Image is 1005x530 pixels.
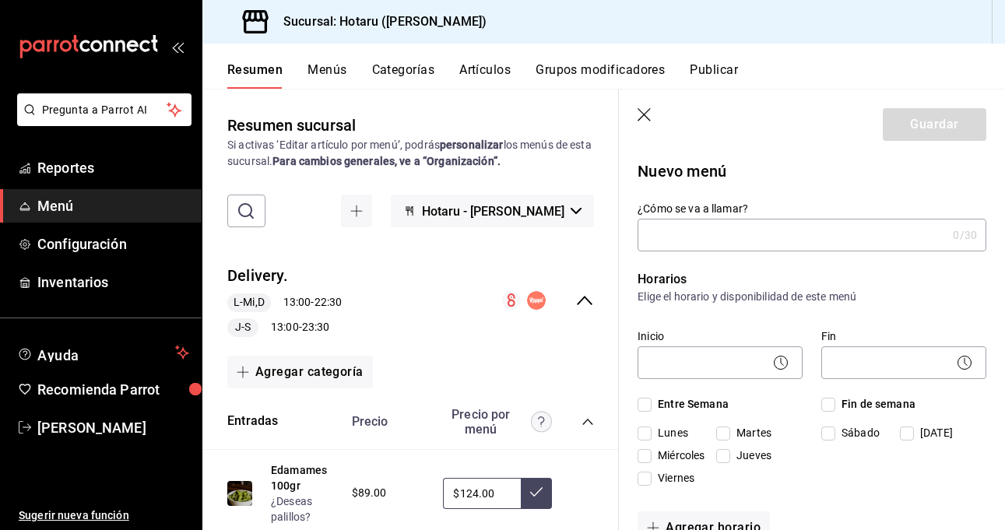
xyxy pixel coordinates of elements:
span: Hotaru - [PERSON_NAME] [422,204,564,219]
span: Inventarios [37,272,189,293]
p: Nuevo menú [638,160,986,183]
input: Sin ajuste [443,478,521,509]
div: 0 /30 [953,227,977,243]
span: Sugerir nueva función [19,507,189,524]
button: Edamames 100gr [271,462,336,493]
strong: personalizar [440,139,504,151]
div: 13:00 - 23:30 [227,318,342,337]
button: ¿Deseas palillos? [271,493,336,525]
div: Si activas ‘Editar artículo por menú’, podrás los menús de esta sucursal. [227,137,594,170]
span: Configuración [37,233,189,254]
span: Viernes [652,470,694,486]
span: Reportes [37,157,189,178]
span: Miércoles [652,448,705,464]
button: open_drawer_menu [171,40,184,53]
h3: Sucursal: Hotaru ([PERSON_NAME]) [271,12,487,31]
span: Sábado [835,425,880,441]
button: Entradas [227,412,278,430]
button: Delivery. [227,265,288,287]
span: $89.00 [352,485,387,501]
span: Ayuda [37,343,169,362]
button: Agregar categoría [227,356,373,388]
span: Menú [37,195,189,216]
button: collapse-category-row [582,416,594,428]
span: Jueves [730,448,771,464]
span: Recomienda Parrot [37,379,189,400]
div: Precio [336,414,436,429]
span: L-Mi,D [227,294,271,311]
label: Inicio [638,331,803,342]
span: Pregunta a Parrot AI [42,102,167,118]
a: Pregunta a Parrot AI [11,113,192,129]
button: Resumen [227,62,283,89]
div: navigation tabs [227,62,1005,89]
button: Menús [307,62,346,89]
img: Preview [227,481,252,506]
p: Horarios [638,270,986,289]
button: Hotaru - [PERSON_NAME] [391,195,594,227]
button: Categorías [372,62,435,89]
div: collapse-menu-row [202,252,619,349]
span: Lunes [652,425,688,441]
button: Artículos [459,62,511,89]
button: Publicar [690,62,738,89]
label: ¿Cómo se va a llamar? [638,203,986,214]
span: [DATE] [914,425,953,441]
button: Grupos modificadores [536,62,665,89]
div: Precio por menú [443,407,552,437]
span: Martes [730,425,771,441]
span: J-S [229,319,257,335]
strong: Para cambios generales, ve a “Organización”. [272,155,501,167]
p: Elige el horario y disponibilidad de este menú [638,289,986,304]
button: Pregunta a Parrot AI [17,93,192,126]
span: [PERSON_NAME] [37,417,189,438]
span: Fin de semana [835,396,915,412]
input: Buscar menú [260,195,269,226]
div: 13:00 - 22:30 [227,293,342,312]
span: Entre Semana [652,396,729,412]
label: Fin [821,331,986,342]
div: Resumen sucursal [227,114,356,137]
